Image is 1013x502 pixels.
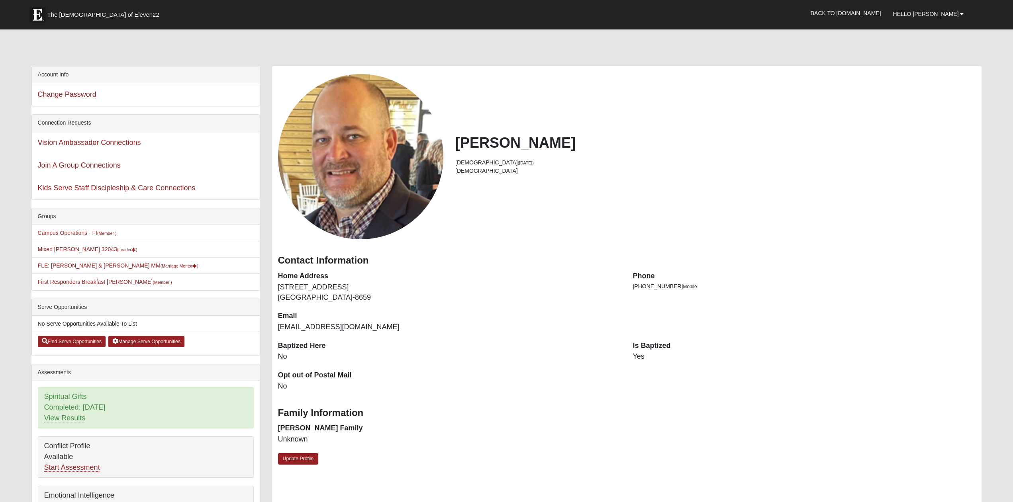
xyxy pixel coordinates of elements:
[278,453,319,465] a: Update Profile
[44,414,86,422] a: View Results
[455,167,976,175] li: [DEMOGRAPHIC_DATA]
[38,387,253,428] div: Spiritual Gifts Completed: [DATE]
[455,134,976,151] h2: [PERSON_NAME]
[38,336,106,347] a: Find Serve Opportunities
[633,352,976,362] dd: Yes
[32,364,260,381] div: Assessments
[683,284,697,289] span: Mobile
[278,423,621,434] dt: [PERSON_NAME] Family
[278,352,621,362] dd: No
[633,271,976,281] dt: Phone
[278,407,976,419] h3: Family Information
[278,434,621,445] dd: Unknown
[97,231,116,236] small: (Member )
[32,208,260,225] div: Groups
[278,381,621,392] dd: No
[29,7,45,23] img: Eleven22 logo
[44,463,100,472] a: Start Assessment
[161,264,198,268] small: (Marriage Mentor )
[278,370,621,381] dt: Opt out of Postal Mail
[278,74,443,239] a: View Fullsize Photo
[32,115,260,131] div: Connection Requests
[38,90,96,98] a: Change Password
[47,11,159,19] span: The [DEMOGRAPHIC_DATA] of Eleven22
[38,161,121,169] a: Join A Group Connections
[633,282,976,291] li: [PHONE_NUMBER]
[38,246,137,252] a: Mixed [PERSON_NAME] 32043(Leader)
[32,316,260,332] li: No Serve Opportunities Available To List
[108,336,184,347] a: Manage Serve Opportunities
[38,230,117,236] a: Campus Operations - FI(Member )
[278,311,621,321] dt: Email
[633,341,976,351] dt: Is Baptized
[278,271,621,281] dt: Home Address
[38,279,172,285] a: First Responders Breakfast [PERSON_NAME](Member )
[153,280,172,285] small: (Member )
[278,322,621,332] dd: [EMAIL_ADDRESS][DOMAIN_NAME]
[278,255,976,266] h3: Contact Information
[805,3,887,23] a: Back to [DOMAIN_NAME]
[32,299,260,316] div: Serve Opportunities
[117,247,137,252] small: (Leader )
[38,139,141,146] a: Vision Ambassador Connections
[278,341,621,351] dt: Baptized Here
[25,3,185,23] a: The [DEMOGRAPHIC_DATA] of Eleven22
[38,262,198,269] a: FLE: [PERSON_NAME] & [PERSON_NAME] MM(Marriage Mentor)
[32,66,260,83] div: Account Info
[38,184,196,192] a: Kids Serve Staff Discipleship & Care Connections
[518,160,534,165] small: ([DATE])
[893,11,959,17] span: Hello [PERSON_NAME]
[38,437,253,477] div: Conflict Profile Available
[278,282,621,303] dd: [STREET_ADDRESS] [GEOGRAPHIC_DATA]-8659
[455,158,976,167] li: [DEMOGRAPHIC_DATA]
[887,4,970,24] a: Hello [PERSON_NAME]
